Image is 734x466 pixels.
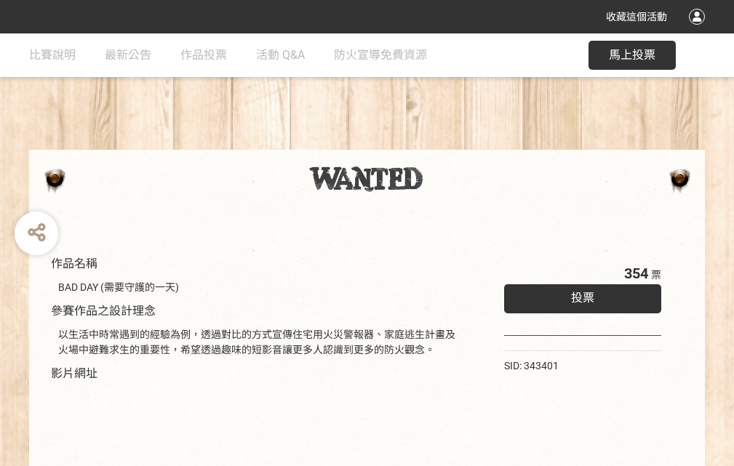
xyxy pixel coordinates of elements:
div: BAD DAY (需要守護的一天) [58,280,460,295]
span: 最新公告 [105,48,151,62]
span: SID: 343401 [504,360,559,371]
span: 比賽說明 [29,48,76,62]
span: 參賽作品之設計理念 [51,304,156,318]
span: 354 [624,265,648,282]
a: 比賽說明 [29,33,76,77]
span: 防火宣導免費資源 [334,48,427,62]
a: 活動 Q&A [256,33,305,77]
span: 投票 [571,291,594,305]
span: 作品名稱 [51,257,97,270]
a: 作品投票 [180,33,227,77]
div: 以生活中時常遇到的經驗為例，透過對比的方式宣傳住宅用火災警報器、家庭逃生計畫及火場中避難求生的重要性，希望透過趣味的短影音讓更多人認識到更多的防火觀念。 [58,327,460,358]
span: 馬上投票 [609,48,655,62]
a: 最新公告 [105,33,151,77]
span: 影片網址 [51,366,97,380]
span: 活動 Q&A [256,48,305,62]
span: 作品投票 [180,48,227,62]
span: 收藏這個活動 [606,11,667,23]
span: 票 [651,269,661,281]
button: 馬上投票 [589,41,676,70]
a: 防火宣導免費資源 [334,33,427,77]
